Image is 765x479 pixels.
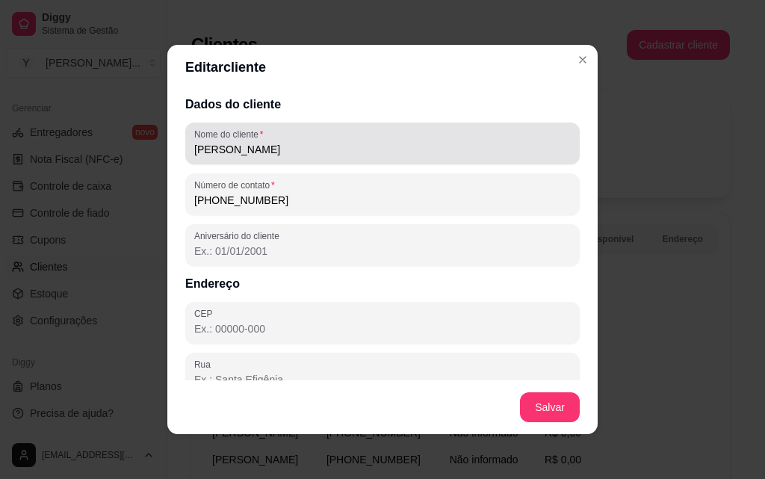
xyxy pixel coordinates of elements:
[194,193,571,208] input: Número de contato
[167,45,598,90] header: Editar cliente
[194,307,217,320] label: CEP
[520,392,580,422] button: Salvar
[194,321,571,336] input: CEP
[194,358,216,371] label: Rua
[185,96,580,114] h2: Dados do cliente
[194,229,285,242] label: Aniversário do cliente
[194,179,279,191] label: Número de contato
[185,275,580,293] h2: Endereço
[194,244,571,259] input: Aniversário do cliente
[194,128,268,140] label: Nome do cliente
[194,372,571,387] input: Rua
[194,142,571,157] input: Nome do cliente
[571,48,595,72] button: Close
